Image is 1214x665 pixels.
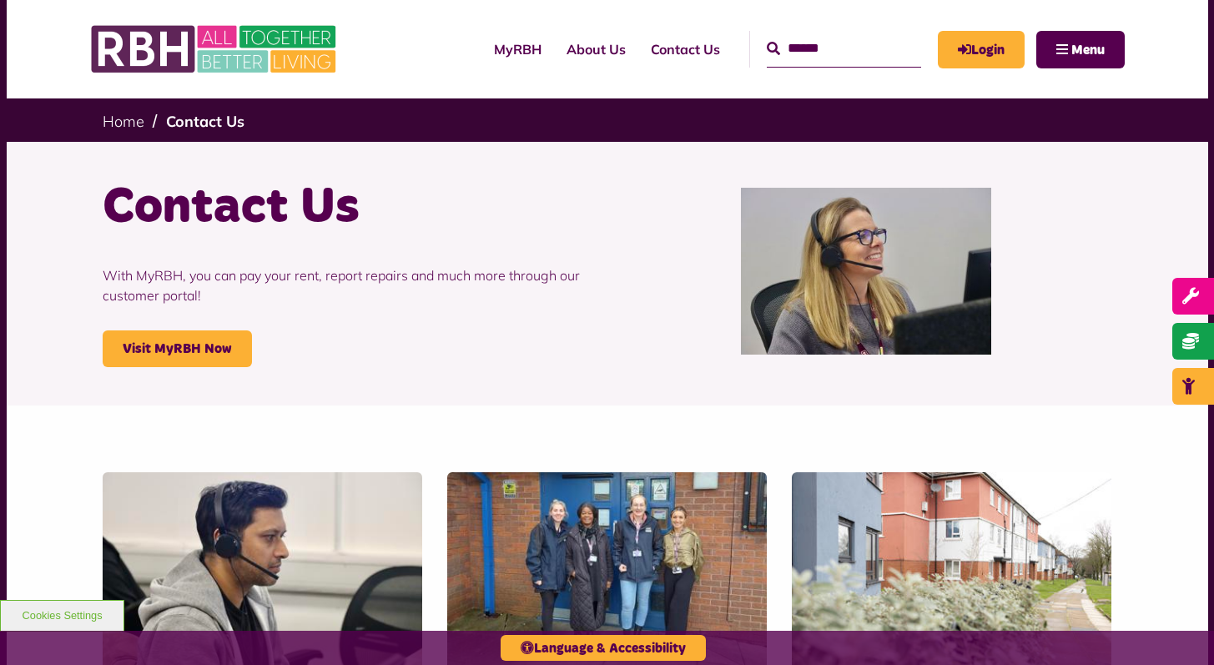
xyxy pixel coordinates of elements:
a: Contact Us [166,112,244,131]
a: Visit MyRBH Now [103,330,252,367]
button: Language & Accessibility [501,635,706,661]
a: MyRBH [481,27,554,72]
img: RBH [90,17,340,82]
iframe: Netcall Web Assistant for live chat [1139,590,1214,665]
button: Navigation [1036,31,1125,68]
a: About Us [554,27,638,72]
h1: Contact Us [103,175,595,240]
a: Home [103,112,144,131]
p: With MyRBH, you can pay your rent, report repairs and much more through our customer portal! [103,240,595,330]
a: Contact Us [638,27,733,72]
img: Contact Centre February 2024 (1) [741,188,991,355]
span: Menu [1071,43,1105,57]
a: MyRBH [938,31,1025,68]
